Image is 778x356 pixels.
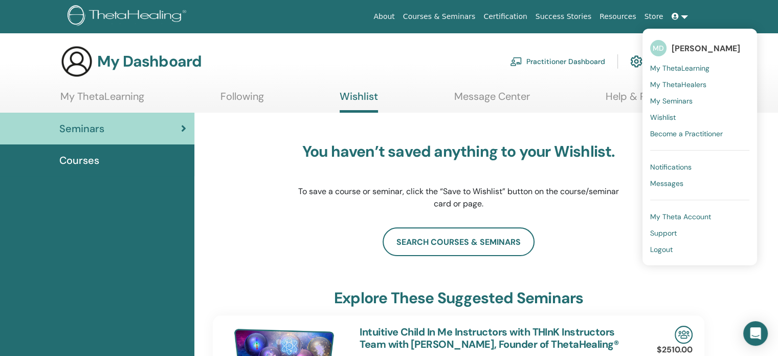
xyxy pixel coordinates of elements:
[59,153,99,168] span: Courses
[369,7,398,26] a: About
[383,227,535,256] a: search courses & seminars
[334,289,583,307] h3: explore these suggested seminars
[479,7,531,26] a: Certification
[650,175,749,192] a: Messages
[650,179,683,188] span: Messages
[531,7,595,26] a: Success Stories
[650,159,749,175] a: Notifications
[60,45,93,78] img: generic-user-icon.jpg
[510,50,605,73] a: Practitioner Dashboard
[510,57,522,66] img: chalkboard-teacher.svg
[657,344,693,356] p: $2510.00
[650,40,666,56] span: MD
[630,53,642,70] img: cog.svg
[675,326,693,344] img: In-Person Seminar
[650,93,749,109] a: My Seminars
[650,208,749,225] a: My Theta Account
[650,162,692,172] span: Notifications
[97,52,202,71] h3: My Dashboard
[399,7,480,26] a: Courses & Seminars
[672,43,740,54] span: [PERSON_NAME]
[650,60,749,76] a: My ThetaLearning
[298,142,620,161] h3: You haven’t saved anything to your Wishlist.
[650,64,709,73] span: My ThetaLearning
[650,245,673,254] span: Logout
[650,241,749,258] a: Logout
[454,90,530,110] a: Message Center
[60,90,144,110] a: My ThetaLearning
[68,5,190,28] img: logo.png
[743,321,768,346] div: Open Intercom Messenger
[340,90,378,113] a: Wishlist
[606,90,688,110] a: Help & Resources
[650,96,693,106] span: My Seminars
[650,225,749,241] a: Support
[360,325,618,351] a: Intuitive Child In Me Instructors with THInK Instructors Team with [PERSON_NAME], Founder of Thet...
[650,228,677,238] span: Support
[650,109,749,125] a: Wishlist
[220,90,264,110] a: Following
[298,185,620,210] p: To save a course or seminar, click the “Save to Wishlist” button on the course/seminar card or page.
[650,113,676,122] span: Wishlist
[640,7,668,26] a: Store
[650,125,749,142] a: Become a Practitioner
[650,80,706,89] span: My ThetaHealers
[650,36,749,60] a: MD[PERSON_NAME]
[630,50,687,73] a: My Account
[59,121,104,136] span: Seminars
[595,7,640,26] a: Resources
[650,76,749,93] a: My ThetaHealers
[650,129,723,138] span: Become a Practitioner
[650,212,711,221] span: My Theta Account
